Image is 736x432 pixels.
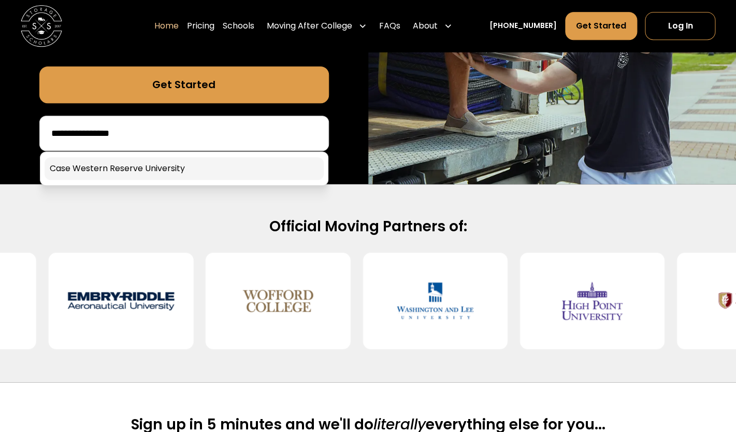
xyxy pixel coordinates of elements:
[37,217,699,236] h2: Official Moving Partners of:
[222,261,334,341] img: Wofford College
[645,12,715,40] a: Log In
[379,11,400,40] a: FAQs
[409,11,456,40] div: About
[187,11,214,40] a: Pricing
[267,20,352,32] div: Moving After College
[65,261,177,341] img: Embry–Riddle Aeronautical University (Daytona Beach)
[413,20,438,32] div: About
[21,5,62,47] a: home
[263,11,371,40] div: Moving After College
[379,261,490,341] img: Washington and Lee University
[223,11,254,40] a: Schools
[565,12,637,40] a: Get Started
[21,5,62,47] img: Storage Scholars main logo
[489,20,557,31] a: [PHONE_NUMBER]
[536,261,647,341] img: High Point University
[154,11,179,40] a: Home
[39,66,329,104] a: Get Started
